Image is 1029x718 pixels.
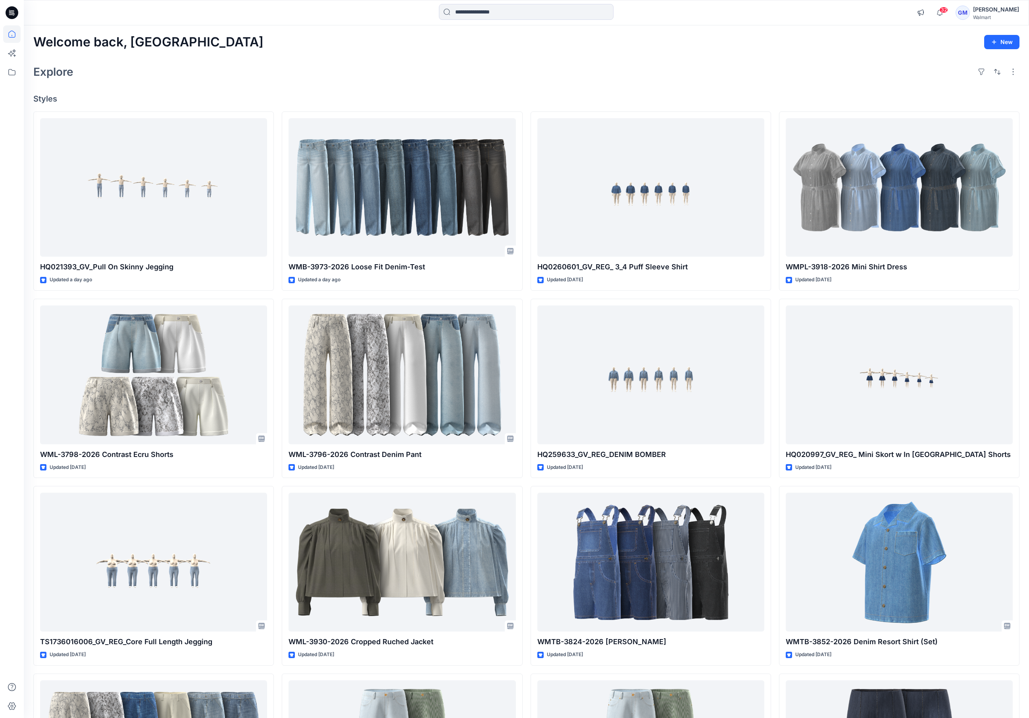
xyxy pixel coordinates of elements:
[40,493,267,632] a: TS1736016006_GV_REG_Core Full Length Jegging
[50,276,92,284] p: Updated a day ago
[298,276,340,284] p: Updated a day ago
[537,118,764,257] a: HQ0260601_GV_REG_ 3_4 Puff Sleeve Shirt
[40,449,267,460] p: WML-3798-2026 Contrast Ecru Shorts
[40,636,267,647] p: TS1736016006_GV_REG_Core Full Length Jegging
[795,276,831,284] p: Updated [DATE]
[50,463,86,472] p: Updated [DATE]
[33,94,1019,104] h4: Styles
[956,6,970,20] div: GM
[298,463,334,472] p: Updated [DATE]
[33,65,73,78] h2: Explore
[289,261,515,273] p: WMB-3973-2026 Loose Fit Denim-Test
[537,261,764,273] p: HQ0260601_GV_REG_ 3_4 Puff Sleeve Shirt
[537,636,764,647] p: WMTB-3824-2026 [PERSON_NAME]
[40,261,267,273] p: HQ021393_GV_Pull On Skinny Jegging
[973,5,1019,14] div: [PERSON_NAME]
[795,463,831,472] p: Updated [DATE]
[547,463,583,472] p: Updated [DATE]
[939,7,948,13] span: 32
[537,449,764,460] p: HQ259633_GV_REG_DENIM BOMBER
[50,651,86,659] p: Updated [DATE]
[973,14,1019,20] div: Walmart
[40,118,267,257] a: HQ021393_GV_Pull On Skinny Jegging
[289,118,515,257] a: WMB-3973-2026 Loose Fit Denim-Test
[786,449,1013,460] p: HQ020997_GV_REG_ Mini Skort w In [GEOGRAPHIC_DATA] Shorts
[786,305,1013,444] a: HQ020997_GV_REG_ Mini Skort w In Jersey Shorts
[289,493,515,632] a: WML-3930-2026 Cropped Ruched Jacket
[547,651,583,659] p: Updated [DATE]
[786,118,1013,257] a: WMPL-3918-2026 Mini Shirt Dress
[537,305,764,444] a: HQ259633_GV_REG_DENIM BOMBER
[795,651,831,659] p: Updated [DATE]
[40,305,267,444] a: WML-3798-2026 Contrast Ecru Shorts
[289,636,515,647] p: WML-3930-2026 Cropped Ruched Jacket
[289,449,515,460] p: WML-3796-2026 Contrast Denim Pant
[537,493,764,632] a: WMTB-3824-2026 Shortall
[33,35,264,50] h2: Welcome back, [GEOGRAPHIC_DATA]
[289,305,515,444] a: WML-3796-2026 Contrast Denim Pant
[786,636,1013,647] p: WMTB-3852-2026 Denim Resort Shirt (Set)
[298,651,334,659] p: Updated [DATE]
[984,35,1019,49] button: New
[547,276,583,284] p: Updated [DATE]
[786,493,1013,632] a: WMTB-3852-2026 Denim Resort Shirt (Set)
[786,261,1013,273] p: WMPL-3918-2026 Mini Shirt Dress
